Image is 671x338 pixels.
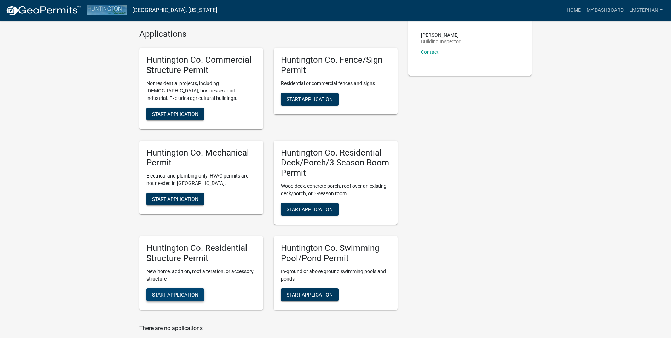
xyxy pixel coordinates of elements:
button: Start Application [146,108,204,120]
p: New home, addition, roof alteration, or accessory structure [146,268,256,283]
p: Nonresidential projects, including [DEMOGRAPHIC_DATA], businesses, and industrial. Excludes agric... [146,80,256,102]
h5: Huntington Co. Residential Structure Permit [146,243,256,264]
button: Start Application [281,203,339,216]
a: Home [564,4,584,17]
button: Start Application [281,288,339,301]
button: Start Application [146,193,204,205]
span: Start Application [152,292,198,297]
img: Huntington County, Indiana [87,5,127,15]
span: Start Application [287,207,333,212]
span: Start Application [287,96,333,102]
h4: Applications [139,29,398,39]
p: Residential or commercial fences and signs [281,80,391,87]
a: My Dashboard [584,4,626,17]
button: Start Application [146,288,204,301]
p: In-ground or above ground swimming pools and ponds [281,268,391,283]
p: Building Inspector [421,39,461,44]
h5: Huntington Co. Fence/Sign Permit [281,55,391,75]
a: Contact [421,49,439,55]
p: [PERSON_NAME] [421,33,461,38]
span: Start Application [152,111,198,117]
span: Start Application [152,196,198,202]
h5: Huntington Co. Residential Deck/Porch/3-Season Room Permit [281,148,391,178]
h5: Huntington Co. Mechanical Permit [146,148,256,168]
span: Start Application [287,292,333,297]
p: Electrical and plumbing only. HVAC permits are not needed in [GEOGRAPHIC_DATA]. [146,172,256,187]
wm-workflow-list-section: Applications [139,29,398,315]
p: There are no applications [139,324,398,333]
a: [GEOGRAPHIC_DATA], [US_STATE] [132,4,217,16]
button: Start Application [281,93,339,106]
a: lmstephan [626,4,665,17]
h5: Huntington Co. Swimming Pool/Pond Permit [281,243,391,264]
p: Wood deck, concrete porch, roof over an existing deck/porch, or 3-season room [281,182,391,197]
h5: Huntington Co. Commercial Structure Permit [146,55,256,75]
